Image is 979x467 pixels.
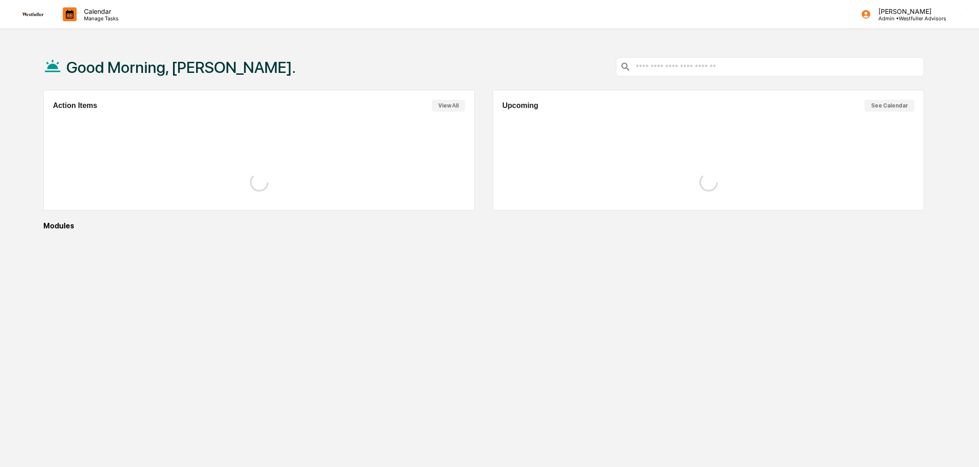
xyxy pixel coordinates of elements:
button: View All [432,100,465,112]
h1: Good Morning, [PERSON_NAME]. [66,58,296,77]
img: logo [22,12,44,16]
p: Manage Tasks [77,15,123,22]
div: Modules [43,222,925,230]
p: [PERSON_NAME] [871,7,946,15]
p: Admin • Westfuller Advisors [871,15,946,22]
p: Calendar [77,7,123,15]
button: See Calendar [865,100,914,112]
h2: Upcoming [502,102,538,110]
h2: Action Items [53,102,97,110]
